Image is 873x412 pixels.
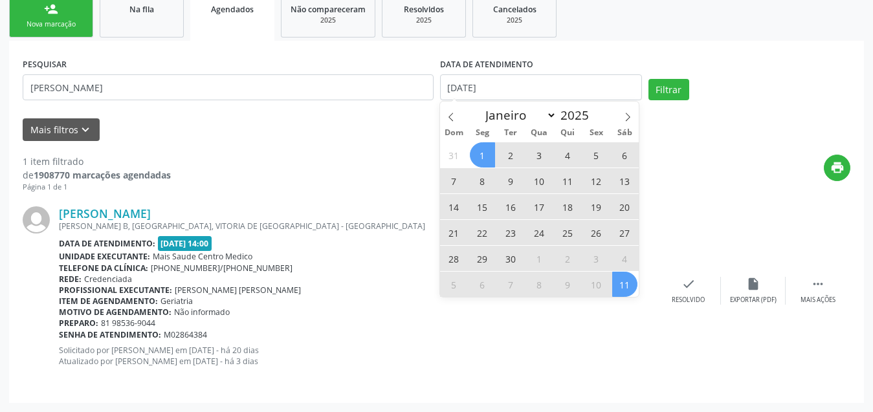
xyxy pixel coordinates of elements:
[59,285,172,296] b: Profissional executante:
[525,129,553,137] span: Qua
[612,168,637,193] span: Setembro 13, 2025
[59,329,161,340] b: Senha de atendimento:
[527,272,552,297] span: Outubro 8, 2025
[584,220,609,245] span: Setembro 26, 2025
[392,16,456,25] div: 2025
[527,246,552,271] span: Outubro 1, 2025
[59,206,151,221] a: [PERSON_NAME]
[470,194,495,219] span: Setembro 15, 2025
[470,220,495,245] span: Setembro 22, 2025
[440,129,469,137] span: Dom
[612,246,637,271] span: Outubro 4, 2025
[498,194,524,219] span: Setembro 16, 2025
[441,194,467,219] span: Setembro 14, 2025
[175,285,301,296] span: [PERSON_NAME] [PERSON_NAME]
[801,296,835,305] div: Mais ações
[584,272,609,297] span: Outubro 10, 2025
[59,238,155,249] b: Data de atendimento:
[404,4,444,15] span: Resolvidos
[174,307,230,318] span: Não informado
[291,16,366,25] div: 2025
[555,220,580,245] span: Setembro 25, 2025
[441,220,467,245] span: Setembro 21, 2025
[19,19,83,29] div: Nova marcação
[23,74,434,100] input: Nome, código do beneficiário ou CPF
[555,272,580,297] span: Outubro 9, 2025
[23,54,67,74] label: PESQUISAR
[158,236,212,251] span: [DATE] 14:00
[153,251,252,262] span: Mais Saude Centro Medico
[493,4,536,15] span: Cancelados
[555,194,580,219] span: Setembro 18, 2025
[470,142,495,168] span: Setembro 1, 2025
[59,307,171,318] b: Motivo de agendamento:
[441,246,467,271] span: Setembro 28, 2025
[584,246,609,271] span: Outubro 3, 2025
[555,168,580,193] span: Setembro 11, 2025
[59,251,150,262] b: Unidade executante:
[498,246,524,271] span: Setembro 30, 2025
[553,129,582,137] span: Qui
[23,118,100,141] button: Mais filtroskeyboard_arrow_down
[23,155,171,168] div: 1 item filtrado
[527,220,552,245] span: Setembro 24, 2025
[824,155,850,181] button: print
[648,79,689,101] button: Filtrar
[59,296,158,307] b: Item de agendamento:
[59,274,82,285] b: Rede:
[151,263,293,274] span: [PHONE_NUMBER]/[PHONE_NUMBER]
[746,277,760,291] i: insert_drive_file
[730,296,777,305] div: Exportar (PDF)
[441,168,467,193] span: Setembro 7, 2025
[482,16,547,25] div: 2025
[470,246,495,271] span: Setembro 29, 2025
[498,142,524,168] span: Setembro 2, 2025
[480,106,557,124] select: Month
[612,142,637,168] span: Setembro 6, 2025
[584,194,609,219] span: Setembro 19, 2025
[160,296,193,307] span: Geriatria
[440,74,642,100] input: Selecione um intervalo
[811,277,825,291] i: 
[555,142,580,168] span: Setembro 4, 2025
[84,274,132,285] span: Credenciada
[612,272,637,297] span: Outubro 11, 2025
[555,246,580,271] span: Outubro 2, 2025
[23,182,171,193] div: Página 1 de 1
[584,168,609,193] span: Setembro 12, 2025
[470,272,495,297] span: Outubro 6, 2025
[129,4,154,15] span: Na fila
[496,129,525,137] span: Ter
[498,220,524,245] span: Setembro 23, 2025
[468,129,496,137] span: Seg
[59,318,98,329] b: Preparo:
[44,2,58,16] div: person_add
[441,272,467,297] span: Outubro 5, 2025
[211,4,254,15] span: Agendados
[582,129,610,137] span: Sex
[830,160,845,175] i: print
[527,194,552,219] span: Setembro 17, 2025
[498,272,524,297] span: Outubro 7, 2025
[527,168,552,193] span: Setembro 10, 2025
[291,4,366,15] span: Não compareceram
[440,54,533,74] label: DATA DE ATENDIMENTO
[59,221,656,232] div: [PERSON_NAME] B, [GEOGRAPHIC_DATA], VITORIA DE [GEOGRAPHIC_DATA] - [GEOGRAPHIC_DATA]
[23,168,171,182] div: de
[470,168,495,193] span: Setembro 8, 2025
[498,168,524,193] span: Setembro 9, 2025
[612,194,637,219] span: Setembro 20, 2025
[59,263,148,274] b: Telefone da clínica:
[34,169,171,181] strong: 1908770 marcações agendadas
[164,329,207,340] span: M02864384
[612,220,637,245] span: Setembro 27, 2025
[584,142,609,168] span: Setembro 5, 2025
[78,123,93,137] i: keyboard_arrow_down
[610,129,639,137] span: Sáb
[441,142,467,168] span: Agosto 31, 2025
[557,107,599,124] input: Year
[681,277,696,291] i: check
[23,206,50,233] img: img
[59,345,656,367] p: Solicitado por [PERSON_NAME] em [DATE] - há 20 dias Atualizado por [PERSON_NAME] em [DATE] - há 3...
[101,318,155,329] span: 81 98536-9044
